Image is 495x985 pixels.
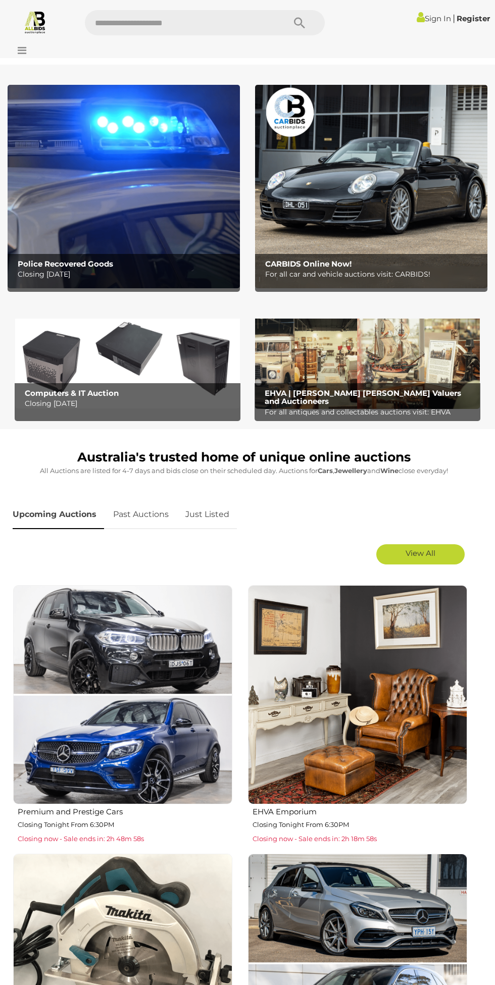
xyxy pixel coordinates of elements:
b: EHVA | [PERSON_NAME] [PERSON_NAME] Valuers and Auctioneers [265,388,461,406]
img: Police Recovered Goods [8,85,240,288]
a: EHVA Emporium Closing Tonight From 6:30PM Closing now - Sale ends in: 2h 18m 58s [247,585,467,846]
b: CARBIDS Online Now! [265,259,352,269]
p: For all antiques and collectables auctions visit: EHVA [265,406,475,419]
strong: Jewellery [334,466,367,475]
img: Computers & IT Auction [15,308,240,408]
a: Premium and Prestige Cars Closing Tonight From 6:30PM Closing now - Sale ends in: 2h 48m 58s [13,585,232,846]
a: Past Auctions [106,500,176,530]
span: View All [406,548,435,558]
h1: Australia's trusted home of unique online auctions [13,450,475,464]
span: Closing now - Sale ends in: 2h 48m 58s [18,835,144,843]
b: Computers & IT Auction [25,388,119,398]
img: EHVA Emporium [248,585,467,804]
p: Closing [DATE] [25,397,235,410]
img: CARBIDS Online Now! [255,85,487,288]
p: Closing Tonight From 6:30PM [18,819,232,831]
a: Police Recovered Goods Police Recovered Goods Closing [DATE] [8,85,240,288]
a: Just Listed [178,500,237,530]
p: For all car and vehicle auctions visit: CARBIDS! [265,268,483,281]
p: Closing Tonight From 6:30PM [253,819,467,831]
h2: EHVA Emporium [253,805,467,816]
a: EHVA | Evans Hastings Valuers and Auctioneers EHVA | [PERSON_NAME] [PERSON_NAME] Valuers and Auct... [255,308,480,408]
a: Computers & IT Auction Computers & IT Auction Closing [DATE] [15,308,240,408]
span: Closing now - Sale ends in: 2h 18m 58s [253,835,377,843]
a: CARBIDS Online Now! CARBIDS Online Now! For all car and vehicle auctions visit: CARBIDS! [255,85,487,288]
img: Allbids.com.au [23,10,47,34]
a: Upcoming Auctions [13,500,104,530]
p: All Auctions are listed for 4-7 days and bids close on their scheduled day. Auctions for , and cl... [13,465,475,477]
strong: Wine [380,466,399,475]
span: | [453,13,455,24]
img: Premium and Prestige Cars [13,585,232,804]
a: Register [457,14,490,23]
button: Search [274,10,325,35]
b: Police Recovered Goods [18,259,113,269]
a: View All [376,544,465,564]
a: Sign In [417,14,451,23]
img: EHVA | Evans Hastings Valuers and Auctioneers [255,308,480,408]
p: Closing [DATE] [18,268,235,281]
h2: Premium and Prestige Cars [18,805,232,816]
strong: Cars [318,466,333,475]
